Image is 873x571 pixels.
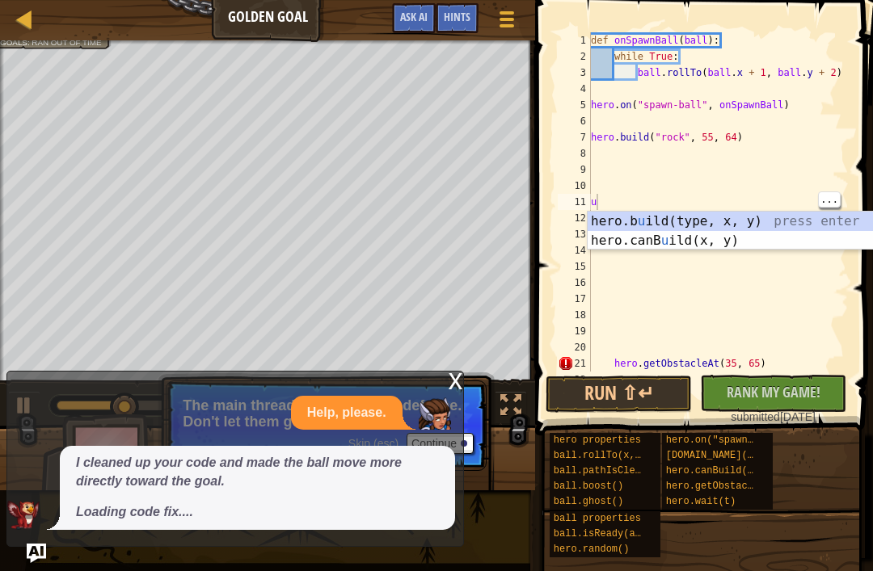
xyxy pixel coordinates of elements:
[554,496,623,507] span: ball.ghost()
[666,465,777,477] span: hero.canBuild(x, y)
[7,501,40,530] img: AI
[731,410,780,423] span: submitted
[558,226,591,242] div: 13
[558,113,591,129] div: 6
[307,404,386,422] p: Help, please.
[558,194,591,210] div: 11
[558,129,591,145] div: 7
[708,409,838,425] div: [DATE]
[558,162,591,178] div: 9
[727,382,820,402] span: Rank My Game!
[558,97,591,113] div: 5
[32,38,101,47] span: Ran out of time
[558,178,591,194] div: 10
[554,450,652,461] span: ball.rollTo(x, y)
[558,242,591,258] div: 14
[558,258,591,275] div: 15
[558,65,591,81] div: 3
[558,339,591,355] div: 20
[27,544,46,563] button: Ask AI
[666,435,806,446] span: hero.on("spawn-ball", f)
[444,9,470,24] span: Hints
[554,481,623,492] span: ball.boost()
[558,275,591,291] div: 16
[487,3,527,41] button: Show game menu
[666,481,806,492] span: hero.getObstacleAt(x, y)
[554,544,630,555] span: hero.random()
[554,435,641,446] span: hero properties
[554,528,676,540] span: ball.isReady(ability)
[558,323,591,339] div: 19
[546,376,692,413] button: Run ⇧↵
[558,32,591,48] div: 1
[558,145,591,162] div: 8
[495,391,527,424] button: Toggle fullscreen
[666,450,812,461] span: [DOMAIN_NAME](type, x, y)
[27,38,32,47] span: :
[449,372,463,388] div: x
[558,372,591,388] div: 22
[558,48,591,65] div: 2
[558,210,591,226] div: 12
[666,496,736,507] span: hero.wait(t)
[392,3,436,33] button: Ask AI
[700,375,846,412] button: Rank My Game!
[819,192,840,207] span: ...
[554,513,641,524] span: ball properties
[554,465,681,477] span: ball.pathIsClear(x, y)
[558,307,591,323] div: 18
[558,81,591,97] div: 4
[558,291,591,307] div: 17
[558,355,591,372] div: 21
[76,456,402,488] em: I cleaned up your code and made the ball move more directly toward the goal.
[76,505,193,519] em: Loading code fix....
[419,397,451,430] img: Player
[400,9,428,24] span: Ask AI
